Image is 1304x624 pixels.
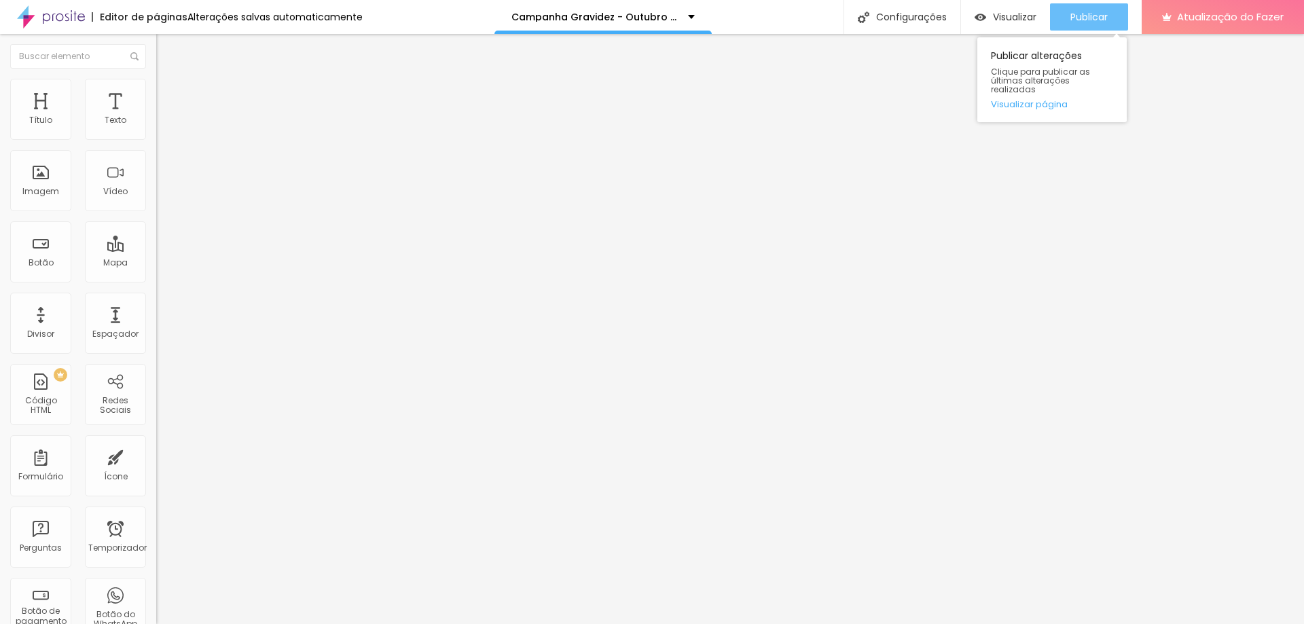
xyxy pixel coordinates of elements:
[991,98,1068,111] font: Visualizar página
[22,185,59,197] font: Imagem
[1050,3,1128,31] button: Publicar
[1070,10,1108,24] font: Publicar
[876,10,947,24] font: Configurações
[991,100,1113,109] a: Visualizar página
[105,114,126,126] font: Texto
[858,12,869,23] img: Ícone
[20,542,62,553] font: Perguntas
[991,66,1090,95] font: Clique para publicar as últimas alterações realizadas
[156,34,1304,624] iframe: Editor
[88,542,147,553] font: Temporizador
[130,52,139,60] img: Ícone
[961,3,1050,31] button: Visualizar
[103,185,128,197] font: Vídeo
[100,394,131,416] font: Redes Sociais
[29,257,54,268] font: Botão
[100,10,187,24] font: Editor de páginas
[10,44,146,69] input: Buscar elemento
[25,394,57,416] font: Código HTML
[187,10,363,24] font: Alterações salvas automaticamente
[993,10,1036,24] font: Visualizar
[92,328,139,339] font: Espaçador
[103,257,128,268] font: Mapa
[1177,10,1284,24] font: Atualização do Fazer
[18,471,63,482] font: Formulário
[104,471,128,482] font: Ícone
[27,328,54,339] font: Divisor
[991,49,1082,62] font: Publicar alterações
[975,12,986,23] img: view-1.svg
[29,114,52,126] font: Título
[511,10,731,24] font: Campanha Gravidez - Outubro e Novembro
